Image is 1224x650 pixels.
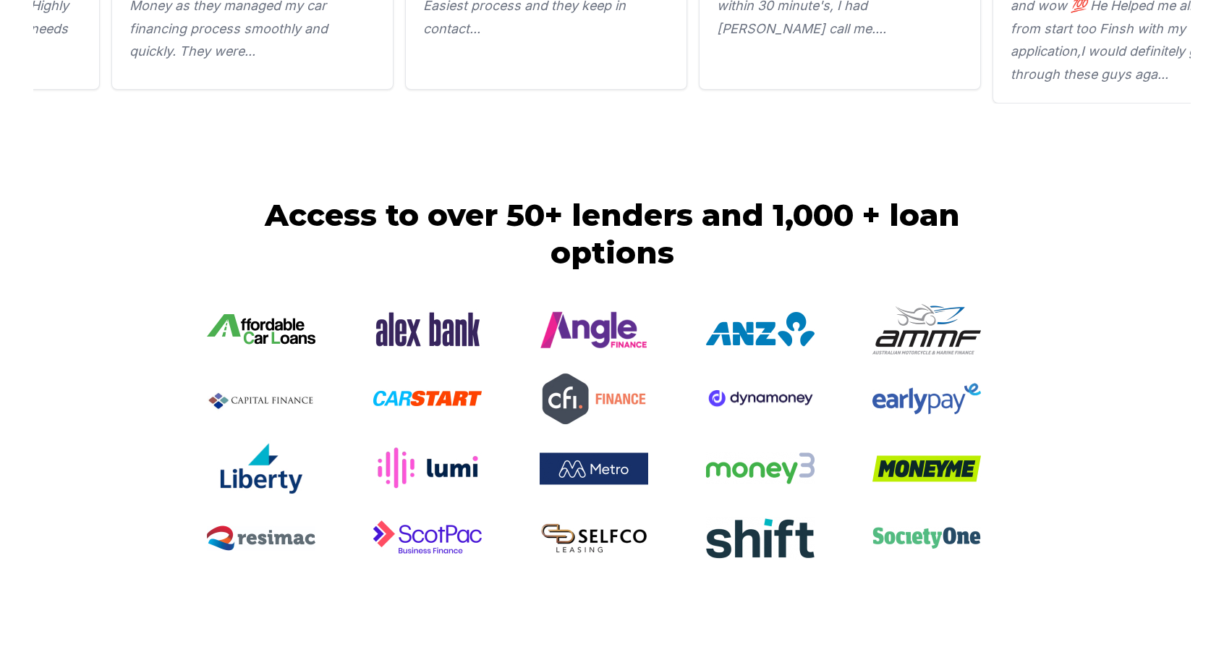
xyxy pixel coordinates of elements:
img: Dynamoney [706,389,815,410]
img: EarlyPay [872,383,981,415]
img: SocietyOne [872,527,981,549]
img: Lumi [373,447,482,490]
img: ScotPac [373,517,482,560]
h2: Access to over 50+ lenders and 1,000 + loan options [207,196,1017,271]
img: Alex Bank [373,309,482,350]
img: Australian Motorcycle & Marine Finance [872,304,981,355]
img: Capital Finance [207,384,315,414]
img: Affordable Car Loans [207,314,315,345]
img: Metro [540,452,648,485]
img: CFI [540,371,648,428]
img: Selfco [540,522,648,554]
img: ANZ [706,312,815,347]
img: Resimac [207,526,315,551]
img: Angle Finance [540,311,648,349]
img: CarStart Finance [373,389,482,408]
img: Money3 [706,452,815,484]
img: MoneyMe [872,455,981,482]
img: Liberty [217,439,305,497]
img: Shift [706,517,815,560]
